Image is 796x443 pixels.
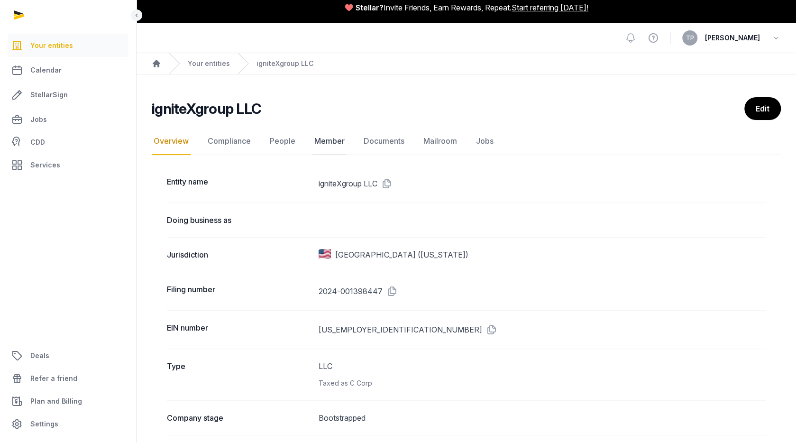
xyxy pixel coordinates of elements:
[30,114,47,125] span: Jobs
[319,176,766,191] dd: igniteXgroup LLC
[167,176,311,191] dt: Entity name
[152,128,781,155] nav: Tabs
[30,373,77,384] span: Refer a friend
[30,137,45,148] span: CDD
[152,128,191,155] a: Overview
[30,40,73,51] span: Your entities
[686,35,694,41] span: TP
[30,418,58,430] span: Settings
[30,396,82,407] span: Plan and Billing
[319,322,766,337] dd: [US_EMPLOYER_IDENTIFICATION_NUMBER]
[682,30,697,46] button: TP
[319,378,766,389] div: Taxed as C Corp
[319,412,766,424] dd: Bootstrapped
[152,100,261,117] h2: igniteXgroup LLC
[319,284,766,299] dd: 2024-001398447
[705,32,760,44] span: [PERSON_NAME]
[356,2,384,13] span: Stellar?
[167,284,311,299] dt: Filing number
[206,128,253,155] a: Compliance
[8,83,128,106] a: StellarSign
[167,214,311,226] dt: Doing business as
[167,249,311,260] dt: Jurisdiction
[421,128,459,155] a: Mailroom
[8,413,128,435] a: Settings
[256,59,313,68] a: igniteXgroup LLC
[167,322,311,337] dt: EIN number
[268,128,297,155] a: People
[188,59,230,68] a: Your entities
[8,154,128,176] a: Services
[335,249,468,260] span: [GEOGRAPHIC_DATA] ([US_STATE])
[8,367,128,390] a: Refer a friend
[137,53,796,74] nav: Breadcrumb
[319,360,766,389] dd: LLC
[8,390,128,413] a: Plan and Billing
[30,89,68,101] span: StellarSign
[362,128,406,155] a: Documents
[167,360,311,389] dt: Type
[167,412,311,424] dt: Company stage
[625,333,796,443] iframe: Chat Widget
[30,159,60,171] span: Services
[8,108,128,131] a: Jobs
[30,65,62,76] span: Calendar
[312,128,347,155] a: Member
[512,2,588,13] a: Start referring [DATE]!
[8,133,128,152] a: CDD
[744,97,781,120] a: Edit
[30,350,49,361] span: Deals
[474,128,495,155] a: Jobs
[8,34,128,57] a: Your entities
[8,344,128,367] a: Deals
[8,59,128,82] a: Calendar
